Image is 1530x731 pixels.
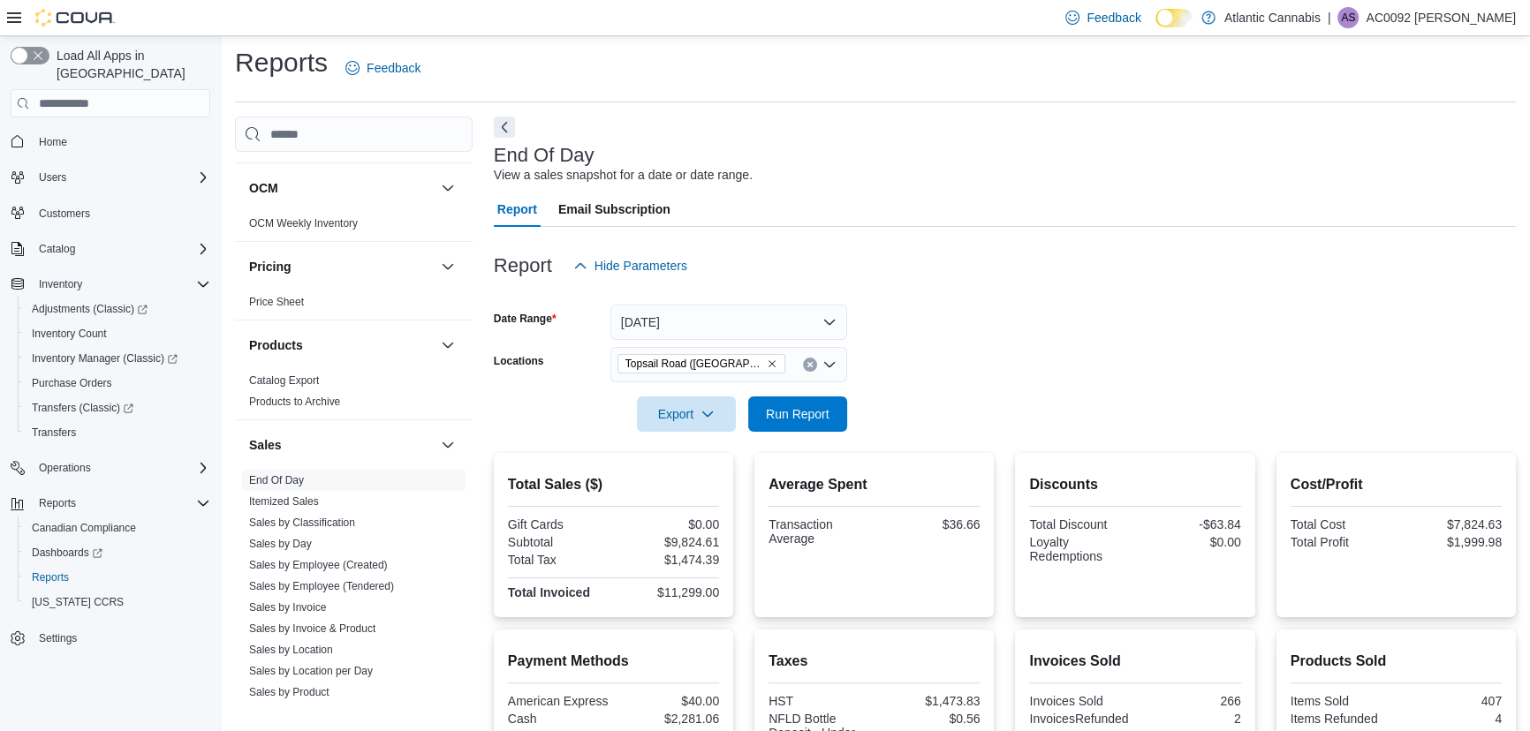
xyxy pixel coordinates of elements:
button: Purchase Orders [18,371,217,396]
button: Home [4,128,217,154]
span: Customers [32,202,210,224]
div: $1,999.98 [1399,535,1502,549]
span: Canadian Compliance [32,521,136,535]
h3: Sales [249,436,282,454]
button: Next [494,117,515,138]
span: Run Report [766,405,829,423]
a: Dashboards [25,542,110,563]
h3: Pricing [249,258,291,275]
span: Sales by Location per Day [249,664,373,678]
a: Price Sheet [249,296,304,308]
a: Itemized Sales [249,495,319,508]
button: Open list of options [822,358,837,372]
button: OCM [249,179,434,197]
div: Total Cost [1291,517,1393,531]
button: Products [437,335,458,356]
a: Reports [25,567,76,588]
button: [DATE] [610,305,847,340]
span: Transfers (Classic) [32,401,133,415]
span: Settings [32,627,210,649]
span: Catalog [39,242,75,256]
a: End Of Day [249,474,304,486]
span: Canadian Compliance [25,517,210,539]
a: Transfers (Classic) [18,396,217,420]
span: Dashboards [25,542,210,563]
a: Inventory Manager (Classic) [25,348,185,369]
button: Catalog [4,237,217,261]
div: $0.00 [617,517,719,531]
div: View a sales snapshot for a date or date range. [494,166,753,185]
h1: Reports [235,45,328,80]
div: Pricing [235,291,473,320]
span: Users [39,170,66,185]
a: Sales by Invoice & Product [249,622,375,635]
span: Sales by Location [249,643,333,657]
a: Sales by Location [249,644,333,656]
a: Catalog Export [249,374,319,387]
span: Hide Parameters [595,257,687,275]
div: $1,473.83 [878,694,981,708]
p: Atlantic Cannabis [1224,7,1321,28]
a: Products to Archive [249,396,340,408]
a: OCM Weekly Inventory [249,217,358,230]
button: Operations [4,456,217,480]
h2: Taxes [769,651,980,672]
div: $0.00 [1139,535,1241,549]
h3: Report [494,255,552,276]
span: Inventory Count [25,323,210,344]
button: Settings [4,625,217,651]
a: Sales by Location per Day [249,665,373,677]
button: Clear input [803,358,817,372]
nav: Complex example [11,121,210,697]
span: Adjustments (Classic) [25,298,210,320]
div: Loyalty Redemptions [1029,535,1132,563]
div: $11,299.00 [617,585,719,599]
a: Sales by Classification [249,516,355,529]
button: Pricing [249,258,434,275]
span: Feedback [1087,9,1140,26]
h3: Products [249,336,303,354]
span: Adjustments (Classic) [32,302,148,316]
span: Reports [25,567,210,588]
a: Adjustments (Classic) [18,297,217,321]
img: Cova [35,9,115,26]
button: [US_STATE] CCRS [18,590,217,614]
div: $2,281.06 [617,712,719,726]
span: Export [648,396,725,432]
a: Customers [32,203,97,224]
button: OCM [437,177,458,199]
button: Users [32,167,73,188]
button: Inventory [32,274,89,295]
div: Invoices Sold [1029,694,1132,708]
span: Reports [39,496,76,510]
span: Inventory Manager (Classic) [25,348,210,369]
a: Adjustments (Classic) [25,298,155,320]
div: Subtotal [508,535,610,549]
span: Home [32,130,210,152]
h2: Discounts [1029,474,1240,495]
div: $0.56 [878,712,981,726]
div: Transaction Average [769,517,871,546]
span: Topsail Road ([GEOGRAPHIC_DATA][PERSON_NAME]) [625,355,763,373]
span: Operations [39,461,91,475]
div: InvoicesRefunded [1029,712,1132,726]
button: Pricing [437,256,458,277]
span: Reports [32,493,210,514]
a: Sales by Product [249,686,329,698]
button: Products [249,336,434,354]
h2: Payment Methods [508,651,719,672]
button: Inventory [4,272,217,297]
a: Sales by Day [249,538,312,550]
span: Sales by Classification [249,516,355,530]
div: -$63.84 [1139,517,1241,531]
button: Catalog [32,238,82,260]
input: Dark Mode [1155,9,1193,27]
span: Washington CCRS [25,592,210,613]
span: Dashboards [32,546,102,560]
h2: Total Sales ($) [508,474,719,495]
span: Report [497,192,537,227]
div: 407 [1399,694,1502,708]
div: Total Discount [1029,517,1132,531]
div: Items Refunded [1291,712,1393,726]
span: Operations [32,457,210,479]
